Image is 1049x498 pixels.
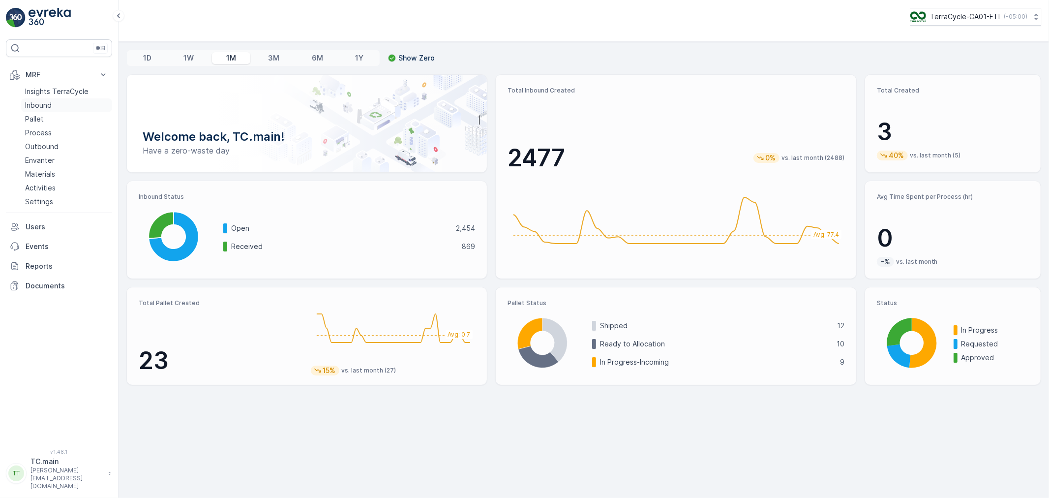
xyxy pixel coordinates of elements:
p: 0% [764,153,777,163]
p: Events [26,242,108,251]
p: 1W [183,53,194,63]
p: 2477 [508,143,565,173]
p: Total Inbound Created [508,87,844,94]
p: Envanter [25,156,55,165]
p: MRF [26,70,92,80]
p: Status [877,299,1029,307]
a: Insights TerraCycle [21,85,112,98]
a: Outbound [21,140,112,154]
img: TC_BVHiTW6.png [910,11,926,22]
p: TerraCycle-CA01-FTI [930,12,1000,22]
p: Show Zero [398,53,435,63]
p: Inbound Status [139,193,475,201]
p: 40% [888,151,905,160]
a: Events [6,237,112,256]
p: Welcome back, TC.main! [143,129,471,145]
p: Have a zero-waste day [143,145,471,156]
p: Total Pallet Created [139,299,303,307]
p: 12 [837,321,844,331]
p: 6M [312,53,323,63]
p: 15% [322,366,336,375]
p: 23 [139,346,303,375]
button: MRF [6,65,112,85]
p: Received [231,242,455,251]
a: Users [6,217,112,237]
p: Pallet [25,114,44,124]
p: Pallet Status [508,299,844,307]
a: Envanter [21,154,112,167]
p: Settings [25,197,53,207]
a: Inbound [21,98,112,112]
p: vs. last month [896,258,938,266]
p: ( -05:00 ) [1004,13,1027,21]
p: 1Y [355,53,363,63]
p: vs. last month (5) [910,152,961,159]
p: In Progress-Incoming [600,357,833,367]
p: Reports [26,261,108,271]
p: 869 [462,242,475,251]
p: 1M [226,53,236,63]
img: logo [6,8,26,28]
p: Approved [961,353,1029,363]
p: ⌘B [95,44,105,52]
p: Avg Time Spent per Process (hr) [877,193,1029,201]
p: Ready to Allocation [600,339,830,349]
p: Documents [26,281,108,291]
p: Open [231,223,450,233]
p: 2,454 [456,223,475,233]
a: Pallet [21,112,112,126]
p: 3 [877,117,1029,147]
button: TerraCycle-CA01-FTI(-05:00) [910,8,1041,26]
p: 9 [840,357,844,367]
p: Insights TerraCycle [25,87,89,96]
a: Settings [21,195,112,209]
p: 10 [837,339,844,349]
button: TTTC.main[PERSON_NAME][EMAIL_ADDRESS][DOMAIN_NAME] [6,457,112,490]
p: Users [26,222,108,232]
p: 0 [877,223,1029,253]
p: TC.main [30,457,103,467]
p: Materials [25,169,55,179]
p: vs. last month (27) [341,367,396,374]
p: In Progress [961,325,1029,335]
div: TT [8,466,24,481]
p: Inbound [25,100,52,110]
p: Shipped [600,321,830,331]
p: Requested [961,339,1029,349]
span: v 1.48.1 [6,449,112,455]
img: logo_light-DOdMpM7g.png [29,8,71,28]
p: Activities [25,183,56,193]
a: Materials [21,167,112,181]
p: vs. last month (2488) [781,154,844,162]
p: 1D [143,53,151,63]
a: Documents [6,276,112,296]
p: Outbound [25,142,59,152]
p: Total Created [877,87,1029,94]
p: [PERSON_NAME][EMAIL_ADDRESS][DOMAIN_NAME] [30,467,103,490]
a: Reports [6,256,112,276]
a: Activities [21,181,112,195]
p: 3M [268,53,279,63]
p: Process [25,128,52,138]
a: Process [21,126,112,140]
p: -% [880,257,891,267]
